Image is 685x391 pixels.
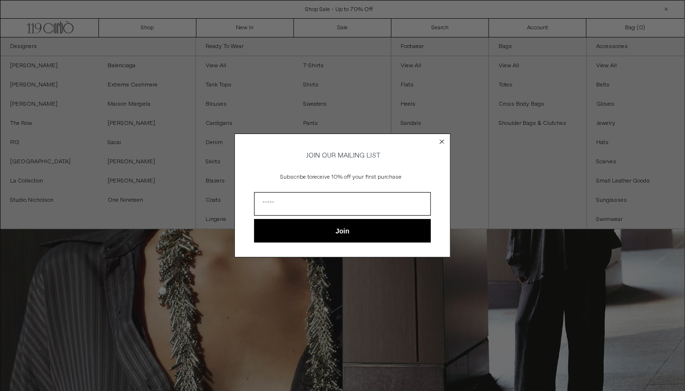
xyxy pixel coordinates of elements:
[437,137,447,147] button: Close dialog
[313,173,402,181] span: receive 10% off your first purchase
[305,151,380,160] span: JOIN OUR MAILING LIST
[254,192,431,216] input: Email
[254,219,431,243] button: Join
[281,173,313,181] span: Subscribe to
